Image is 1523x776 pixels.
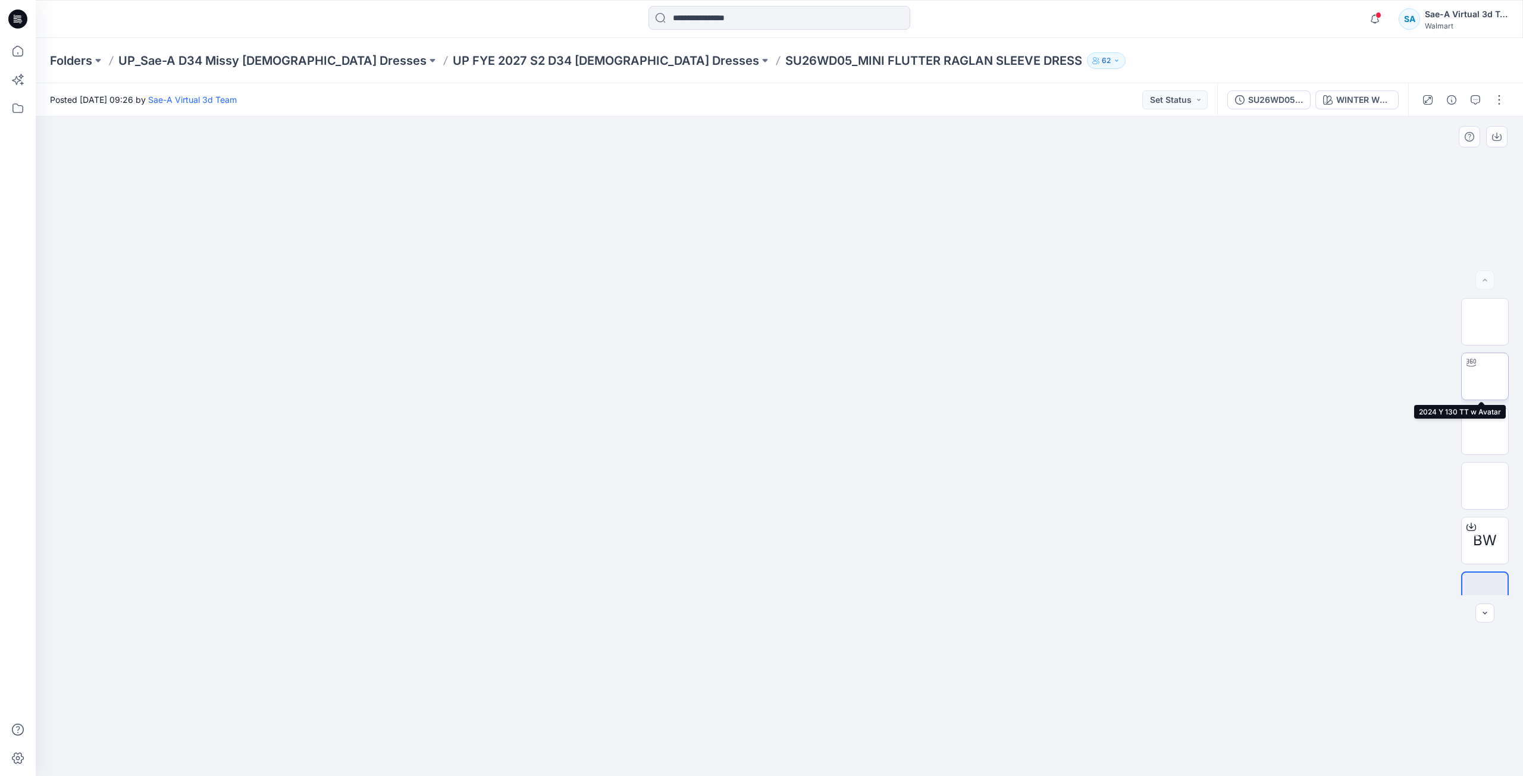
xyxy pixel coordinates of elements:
[785,52,1082,69] p: SU26WD05_MINI FLUTTER RAGLAN SLEEVE DRESS
[1248,93,1303,106] div: SU26WD05_REV1_Untied_Full Colorways
[1442,90,1461,109] button: Details
[1425,21,1508,30] div: Walmart
[1087,52,1126,69] button: 62
[1399,8,1420,30] div: SA
[1473,530,1497,551] span: BW
[1336,93,1391,106] div: WINTER WHITE
[50,93,237,106] span: Posted [DATE] 09:26 by
[1227,90,1311,109] button: SU26WD05_REV1_Untied_Full Colorways
[1315,90,1399,109] button: WINTER WHITE
[118,52,427,69] a: UP_Sae-A D34 Missy [DEMOGRAPHIC_DATA] Dresses
[453,52,759,69] a: UP FYE 2027 S2 D34 [DEMOGRAPHIC_DATA] Dresses
[50,52,92,69] a: Folders
[1102,54,1111,67] p: 62
[1425,7,1508,21] div: Sae-A Virtual 3d Team
[148,95,237,105] a: Sae-A Virtual 3d Team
